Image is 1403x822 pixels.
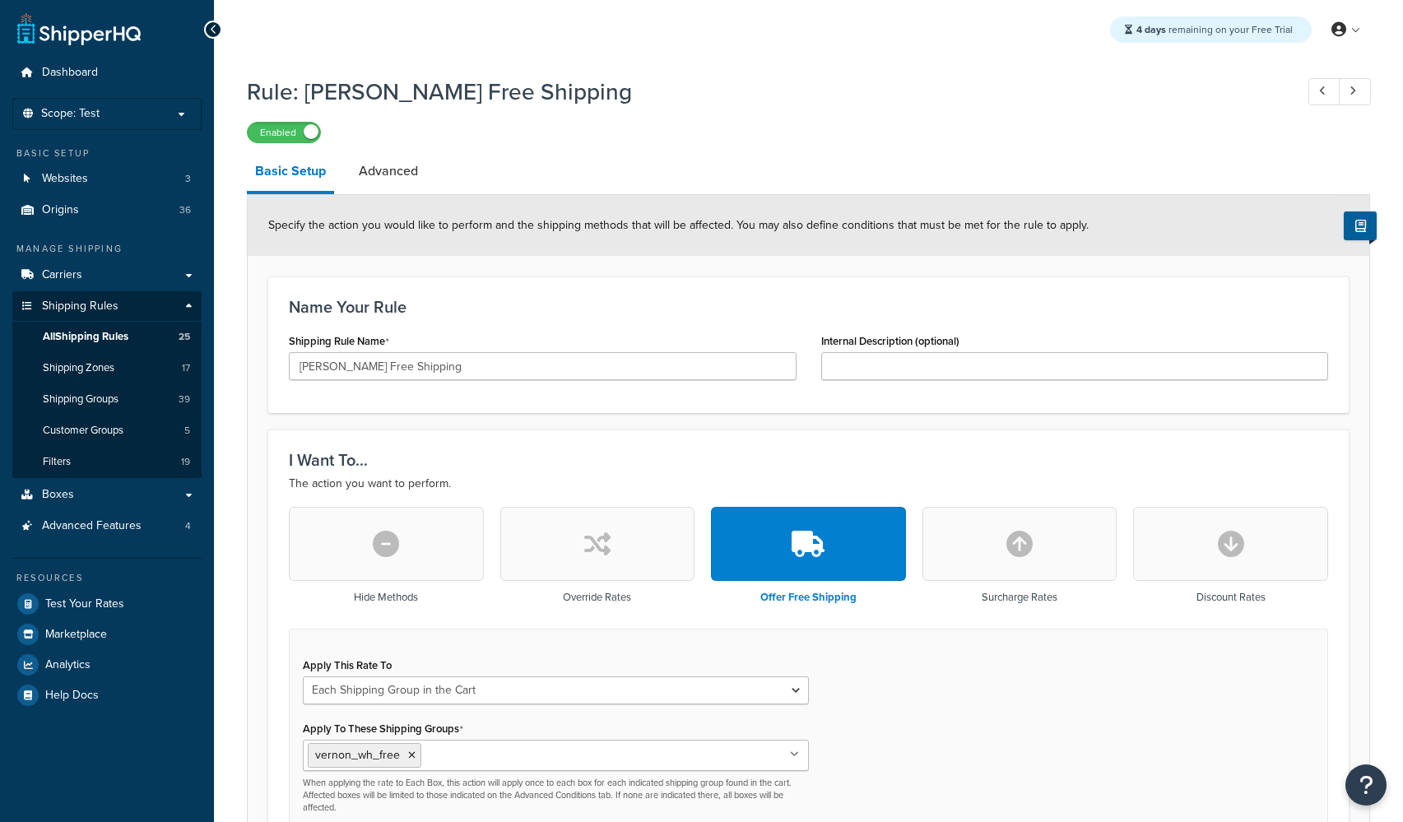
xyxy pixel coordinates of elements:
[43,455,71,469] span: Filters
[289,451,1328,469] h3: I Want To...
[43,330,128,344] span: All Shipping Rules
[42,203,79,217] span: Origins
[760,592,857,603] h3: Offer Free Shipping
[185,172,191,186] span: 3
[12,353,202,383] li: Shipping Zones
[12,416,202,446] li: Customer Groups
[1344,211,1377,240] button: Show Help Docs
[182,361,190,375] span: 17
[247,151,334,194] a: Basic Setup
[43,361,114,375] span: Shipping Zones
[12,58,202,88] a: Dashboard
[12,680,202,710] a: Help Docs
[12,447,202,477] a: Filters19
[42,66,98,80] span: Dashboard
[43,424,123,438] span: Customer Groups
[12,291,202,322] a: Shipping Rules
[12,571,202,585] div: Resources
[12,260,202,290] a: Carriers
[45,628,107,642] span: Marketplace
[1308,78,1340,105] a: Previous Record
[12,589,202,619] a: Test Your Rates
[12,164,202,194] a: Websites3
[12,384,202,415] li: Shipping Groups
[289,474,1328,494] p: The action you want to perform.
[268,216,1089,234] span: Specify the action you would like to perform and the shipping methods that will be affected. You ...
[42,300,118,313] span: Shipping Rules
[12,447,202,477] li: Filters
[45,689,99,703] span: Help Docs
[303,722,463,736] label: Apply To These Shipping Groups
[42,172,88,186] span: Websites
[184,424,190,438] span: 5
[45,597,124,611] span: Test Your Rates
[179,392,190,406] span: 39
[12,416,202,446] a: Customer Groups5
[179,330,190,344] span: 25
[354,592,418,603] h3: Hide Methods
[12,195,202,225] li: Origins
[1345,764,1387,806] button: Open Resource Center
[247,76,1278,108] h1: Rule: [PERSON_NAME] Free Shipping
[12,480,202,510] a: Boxes
[12,384,202,415] a: Shipping Groups39
[42,519,142,533] span: Advanced Features
[12,353,202,383] a: Shipping Zones17
[1339,78,1371,105] a: Next Record
[43,392,118,406] span: Shipping Groups
[12,650,202,680] a: Analytics
[315,746,400,764] span: vernon_wh_free
[42,488,74,502] span: Boxes
[12,620,202,649] a: Marketplace
[248,123,320,142] label: Enabled
[185,519,191,533] span: 4
[303,777,809,815] p: When applying the rate to Each Box, this action will apply once to each box for each indicated sh...
[12,322,202,352] a: AllShipping Rules25
[12,511,202,541] a: Advanced Features4
[181,455,190,469] span: 19
[303,659,392,671] label: Apply This Rate To
[12,195,202,225] a: Origins36
[289,298,1328,316] h3: Name Your Rule
[821,335,959,347] label: Internal Description (optional)
[12,146,202,160] div: Basic Setup
[45,658,91,672] span: Analytics
[1136,22,1166,37] strong: 4 days
[1136,22,1293,37] span: remaining on your Free Trial
[12,511,202,541] li: Advanced Features
[42,268,82,282] span: Carriers
[351,151,426,191] a: Advanced
[179,203,191,217] span: 36
[41,107,100,121] span: Scope: Test
[12,164,202,194] li: Websites
[1196,592,1266,603] h3: Discount Rates
[563,592,631,603] h3: Override Rates
[289,335,389,348] label: Shipping Rule Name
[982,592,1057,603] h3: Surcharge Rates
[12,242,202,256] div: Manage Shipping
[12,291,202,479] li: Shipping Rules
